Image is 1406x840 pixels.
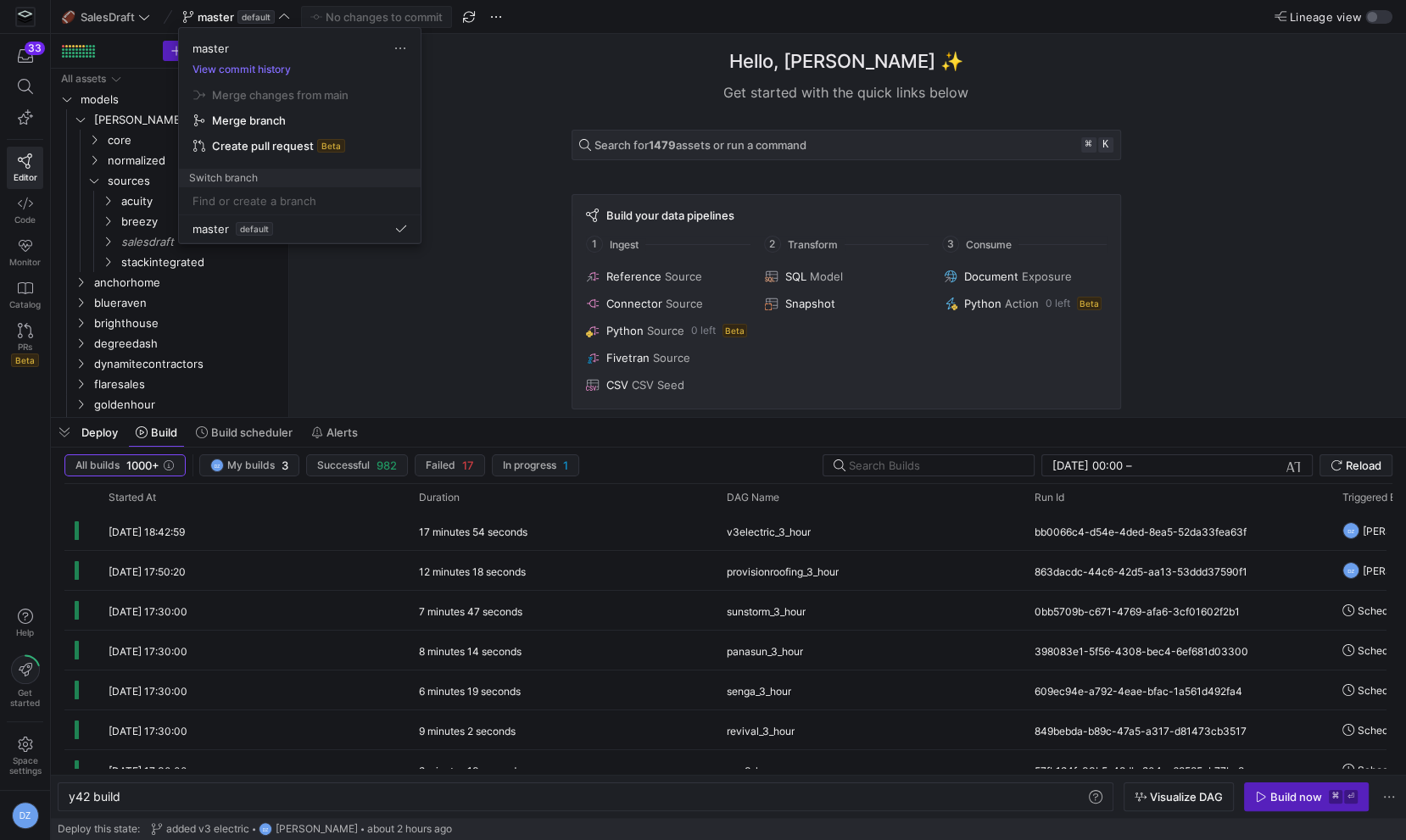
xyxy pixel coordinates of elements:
[192,222,229,236] span: master
[192,42,229,55] span: master
[317,139,345,153] span: Beta
[192,194,407,208] input: Find or create a branch
[212,114,286,127] span: Merge branch
[186,108,414,133] button: Merge branch
[179,64,304,75] button: View commit history
[186,133,414,159] button: Create pull requestBeta
[236,222,273,236] span: default
[212,139,314,153] span: Create pull request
